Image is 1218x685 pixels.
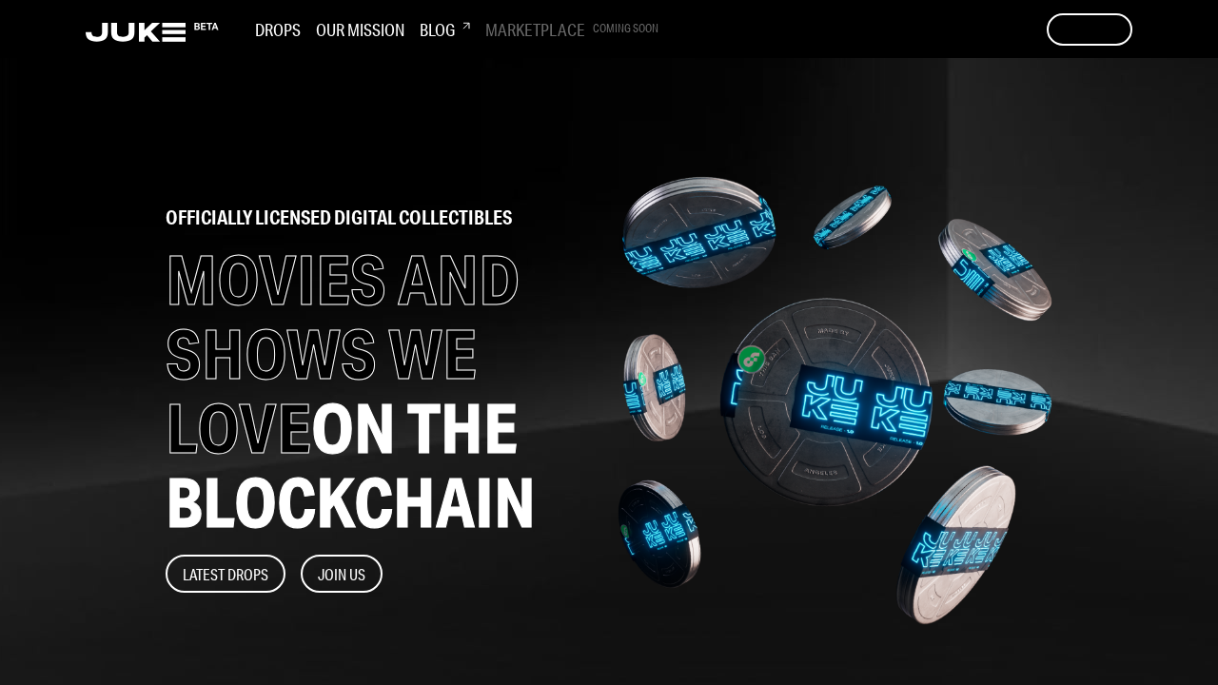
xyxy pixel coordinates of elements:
span: ON THE BLOCKCHAIN [166,386,536,543]
h3: Our Mission [316,19,404,40]
h2: officially licensed digital collectibles [166,208,581,227]
h3: Drops [255,19,301,40]
h3: Blog [420,19,470,40]
button: Join Us [301,555,383,593]
h1: MOVIES AND SHOWS WE LOVE [166,243,581,539]
button: Latest Drops [166,555,285,593]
